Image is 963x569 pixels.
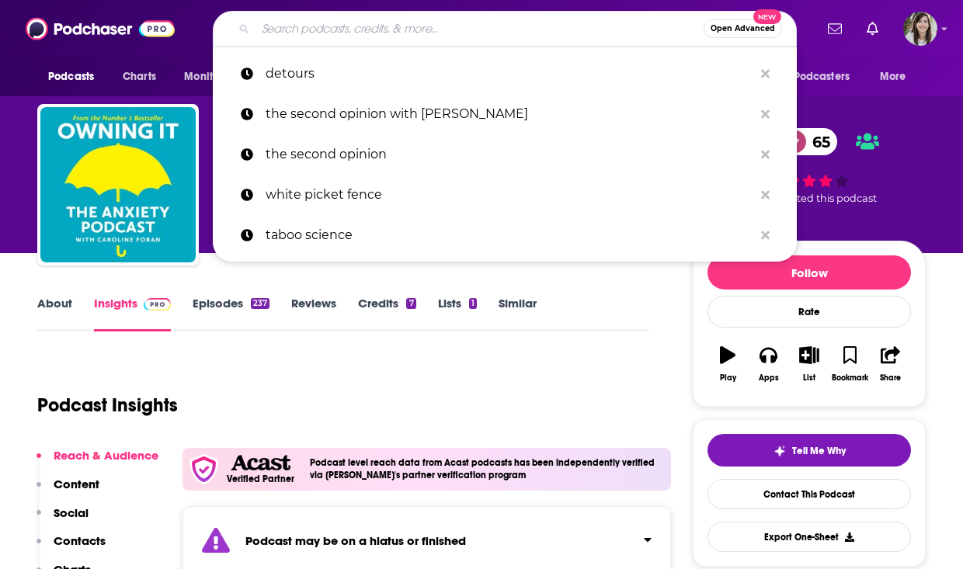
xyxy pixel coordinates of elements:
span: Open Advanced [711,25,775,33]
span: Tell Me Why [792,445,846,457]
button: Play [707,336,748,392]
button: Apps [748,336,788,392]
div: Bookmark [832,373,868,383]
button: Reach & Audience [37,448,158,477]
button: tell me why sparkleTell Me Why [707,434,911,467]
a: Show notifications dropdown [822,16,848,42]
a: Show notifications dropdown [860,16,885,42]
button: Bookmark [829,336,870,392]
div: Play [720,373,736,383]
h5: Verified Partner [227,474,294,484]
a: white picket fence [213,175,797,215]
span: More [880,66,906,88]
a: the second opinion with [PERSON_NAME] [213,94,797,134]
p: white picket fence [266,175,753,215]
div: Share [880,373,901,383]
button: open menu [173,62,259,92]
span: 65 [797,128,838,155]
div: List [803,373,815,383]
img: Acast [231,455,290,471]
div: 7 [406,298,415,309]
div: 237 [251,298,269,309]
a: Lists1 [438,296,477,331]
span: Monitoring [184,66,239,88]
a: Contact This Podcast [707,479,911,509]
button: Open AdvancedNew [704,19,782,38]
button: Social [37,505,89,534]
strong: Podcast may be on a hiatus or finished [245,533,466,548]
p: Content [54,477,99,491]
p: Reach & Audience [54,448,158,463]
img: tell me why sparkle [774,445,786,457]
button: List [789,336,829,392]
div: Apps [759,373,779,383]
button: Export One-Sheet [707,522,911,552]
p: Contacts [54,533,106,548]
span: Logged in as devinandrade [903,12,937,46]
div: verified Badge65 1 personrated this podcast [693,118,926,214]
button: Follow [707,255,911,290]
img: Owning It: The Anxiety Podcast [40,107,196,262]
img: verfied icon [189,454,219,484]
a: Similar [499,296,537,331]
span: For Podcasters [775,66,850,88]
p: detours [266,54,753,94]
h1: Podcast Insights [37,394,178,417]
span: Charts [123,66,156,88]
span: Podcasts [48,66,94,88]
div: 1 [469,298,477,309]
a: About [37,296,72,331]
button: Show profile menu [903,12,937,46]
button: Content [37,477,99,505]
h4: Podcast level reach data from Acast podcasts has been independently verified via [PERSON_NAME]'s ... [310,457,665,481]
span: New [753,9,781,24]
img: Podchaser - Follow, Share and Rate Podcasts [26,14,175,43]
div: Search podcasts, credits, & more... [213,11,797,47]
a: Credits7 [358,296,415,331]
a: 65 [781,128,838,155]
a: taboo science [213,215,797,255]
button: Share [871,336,911,392]
p: the second opinion [266,134,753,175]
a: InsightsPodchaser Pro [94,296,171,331]
p: taboo science [266,215,753,255]
p: the second opinion with dr. sharon [266,94,753,134]
button: Contacts [37,533,106,562]
span: rated this podcast [787,193,877,204]
img: User Profile [903,12,937,46]
a: Reviews [291,296,336,331]
a: Charts [113,62,165,92]
button: open menu [765,62,872,92]
div: Rate [707,296,911,328]
a: detours [213,54,797,94]
a: the second opinion [213,134,797,175]
button: open menu [37,62,114,92]
a: Episodes237 [193,296,269,331]
img: Podchaser Pro [144,298,171,311]
input: Search podcasts, credits, & more... [256,16,704,41]
button: open menu [869,62,926,92]
p: Social [54,505,89,520]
